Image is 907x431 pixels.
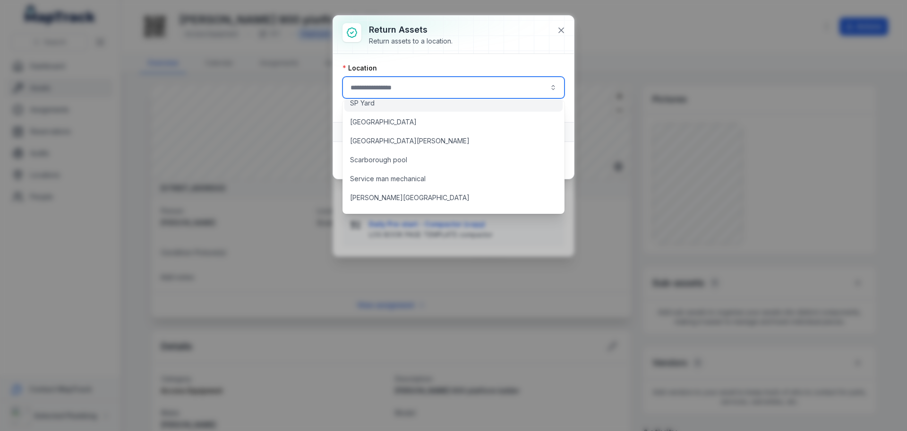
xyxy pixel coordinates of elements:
[350,136,470,146] span: [GEOGRAPHIC_DATA][PERSON_NAME]
[369,36,453,46] div: Return assets to a location.
[333,123,574,141] button: Assets1
[350,117,417,127] span: [GEOGRAPHIC_DATA]
[350,155,407,165] span: Scarborough pool
[342,63,377,73] label: Location
[350,98,375,108] span: SP Yard
[369,23,453,36] h3: Return assets
[350,193,470,202] span: [PERSON_NAME][GEOGRAPHIC_DATA]
[350,212,399,221] span: Stirling Bus Port
[350,174,426,184] span: Service man mechanical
